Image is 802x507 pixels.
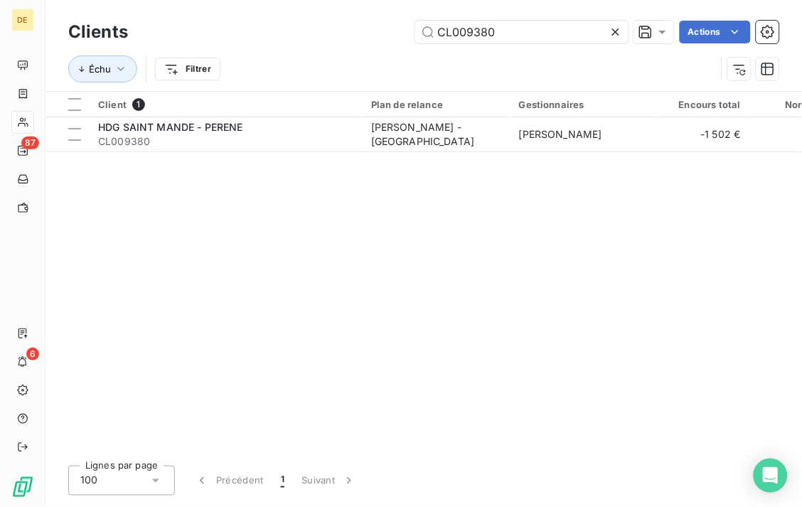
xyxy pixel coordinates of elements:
[519,99,650,110] div: Gestionnaires
[80,474,97,488] span: 100
[272,466,293,496] button: 1
[26,348,39,361] span: 6
[21,137,39,149] span: 87
[754,459,788,493] div: Open Intercom Messenger
[658,117,749,151] td: -1 502 €
[11,9,34,31] div: DE
[11,476,34,498] img: Logo LeanPay
[98,99,127,110] span: Client
[371,120,502,149] div: [PERSON_NAME] - [GEOGRAPHIC_DATA]
[155,58,220,80] button: Filtrer
[98,134,354,149] span: CL009380
[89,63,111,75] span: Échu
[415,21,629,43] input: Rechercher
[371,99,502,110] div: Plan de relance
[281,474,284,488] span: 1
[68,19,128,45] h3: Clients
[680,21,751,43] button: Actions
[186,466,272,496] button: Précédent
[519,128,602,140] span: [PERSON_NAME]
[293,466,365,496] button: Suivant
[132,98,145,111] span: 1
[667,99,741,110] div: Encours total
[68,55,137,82] button: Échu
[98,121,243,133] span: HDG SAINT MANDE - PERENE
